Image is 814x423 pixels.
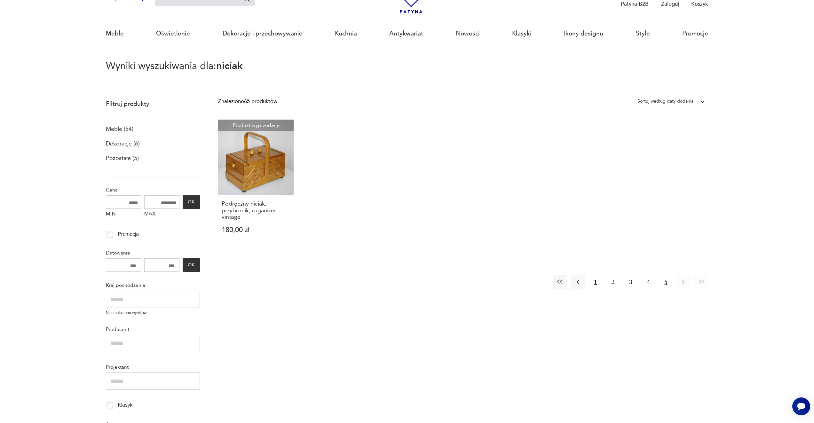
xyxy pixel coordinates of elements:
a: Meble (54) [106,124,133,135]
a: Nowości [456,19,480,48]
a: Pozostałe (5) [106,153,139,164]
a: Dekoracje (6) [106,138,140,149]
a: Promocje [682,19,708,48]
button: 4 [641,275,655,289]
p: Cena [106,186,200,194]
p: Projektant [106,363,200,371]
h3: Podręczny niciak, przybornik, organizer, vintage [222,201,290,220]
a: Ikony designu [564,19,603,48]
button: OK [183,258,200,272]
a: Produkt wyprzedanyPodręczny niciak, przybornik, organizer, vintagePodręczny niciak, przybornik, o... [218,120,293,248]
p: Klasyk [118,401,132,409]
label: MAX [144,209,179,221]
a: Style [636,19,650,48]
button: 2 [606,275,620,289]
div: Sortuj według daty dodania [637,97,693,106]
button: 1 [589,275,602,289]
p: Filtruj produkty [106,100,200,108]
iframe: Smartsupp widget button [792,397,810,415]
button: 3 [624,275,637,289]
div: Znaleziono 65 produktów [218,97,277,106]
p: Datowanie [106,249,200,257]
a: Dekoracje i przechowywanie [223,19,303,48]
button: OK [183,195,200,209]
p: Koszyk [691,0,708,8]
p: Wyniki wyszukiwania dla: [106,61,708,83]
a: Meble [106,19,124,48]
p: Zaloguj [661,0,679,8]
span: niciak [216,59,243,73]
p: Kraj pochodzenia [106,281,200,289]
p: Promocja [118,230,139,239]
p: 180,00 zł [222,227,290,233]
p: Patyna B2B [621,0,649,8]
a: Oświetlenie [156,19,190,48]
button: 5 [659,275,673,289]
p: Producent [106,325,200,333]
a: Klasyki [512,19,532,48]
label: MIN [106,209,141,221]
p: Nie znaleziono wyników [106,310,200,316]
a: Kuchnia [335,19,357,48]
a: Antykwariat [389,19,423,48]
